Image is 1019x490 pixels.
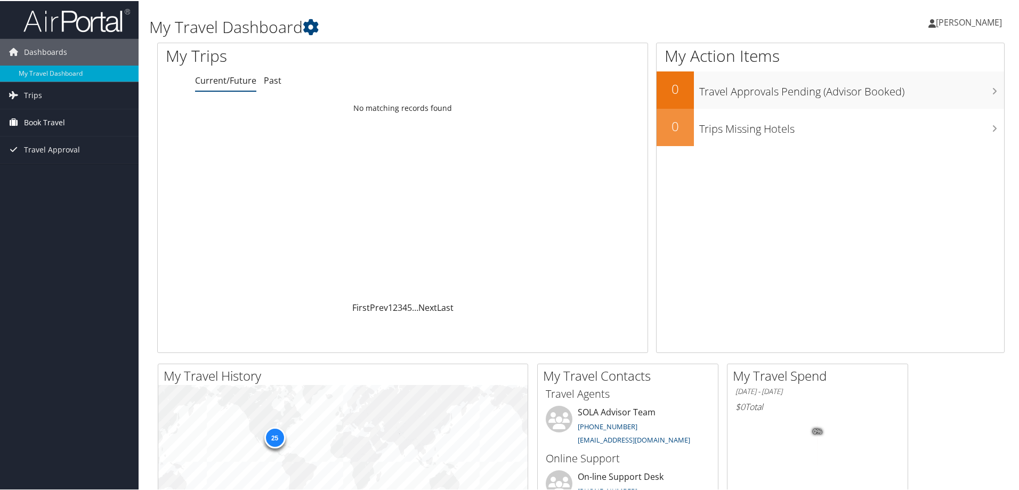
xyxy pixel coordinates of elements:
a: Next [418,301,437,312]
h2: My Travel History [164,366,528,384]
li: SOLA Advisor Team [540,405,715,448]
tspan: 0% [813,428,822,434]
h3: Online Support [546,450,710,465]
a: Past [264,74,281,85]
td: No matching records found [158,98,648,117]
span: Dashboards [24,38,67,65]
h3: Travel Approvals Pending (Advisor Booked) [699,78,1004,98]
a: 0Trips Missing Hotels [657,108,1004,145]
span: Trips [24,81,42,108]
h3: Trips Missing Hotels [699,115,1004,135]
h2: 0 [657,79,694,97]
a: Current/Future [195,74,256,85]
span: [PERSON_NAME] [936,15,1002,27]
h2: 0 [657,116,694,134]
a: 4 [402,301,407,312]
a: 0Travel Approvals Pending (Advisor Booked) [657,70,1004,108]
h2: My Travel Contacts [543,366,718,384]
h6: Total [735,400,900,412]
a: [PERSON_NAME] [928,5,1013,37]
a: Last [437,301,454,312]
a: [PHONE_NUMBER] [578,421,637,430]
span: Book Travel [24,108,65,135]
a: First [352,301,370,312]
span: … [412,301,418,312]
h1: My Action Items [657,44,1004,66]
a: 5 [407,301,412,312]
span: $0 [735,400,745,412]
h1: My Trips [166,44,435,66]
span: Travel Approval [24,135,80,162]
a: 3 [398,301,402,312]
div: 25 [264,426,285,447]
h6: [DATE] - [DATE] [735,385,900,396]
a: 1 [388,301,393,312]
a: 2 [393,301,398,312]
h3: Travel Agents [546,385,710,400]
a: Prev [370,301,388,312]
h1: My Travel Dashboard [149,15,725,37]
img: airportal-logo.png [23,7,130,32]
a: [EMAIL_ADDRESS][DOMAIN_NAME] [578,434,690,444]
h2: My Travel Spend [733,366,908,384]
